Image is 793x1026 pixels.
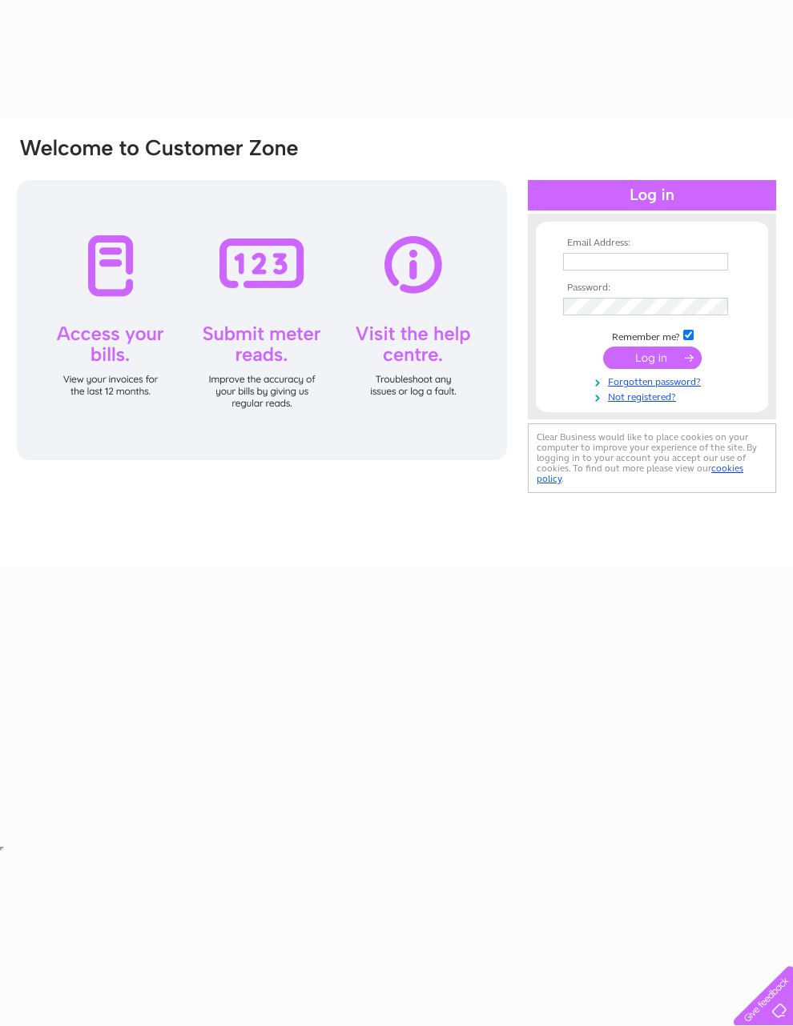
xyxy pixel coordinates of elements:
[537,463,743,484] a: cookies policy
[563,388,745,403] a: Not registered?
[563,373,745,388] a: Forgotten password?
[559,238,745,249] th: Email Address:
[528,423,776,493] div: Clear Business would like to place cookies on your computer to improve your experience of the sit...
[603,347,702,369] input: Submit
[559,327,745,343] td: Remember me?
[559,283,745,294] th: Password:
